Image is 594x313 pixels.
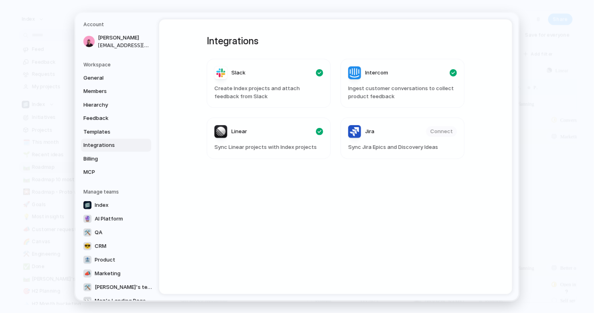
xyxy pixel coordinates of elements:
a: Integrations [81,139,151,152]
span: Marketing [95,269,120,277]
a: 😎CRM [81,239,155,252]
span: [EMAIL_ADDRESS][DOMAIN_NAME] [98,41,150,49]
span: CRM [95,242,106,250]
a: General [81,71,151,84]
a: [PERSON_NAME][EMAIL_ADDRESS][DOMAIN_NAME] [81,31,151,51]
div: 🛠️ [83,283,91,291]
span: Hierarchy [83,101,135,109]
span: Create Index projects and attach feedback from Slack [214,84,323,100]
span: Feedback [83,114,135,122]
a: 🛠️[PERSON_NAME]'s team (do not delete) [81,280,155,293]
div: 👀 [83,297,91,305]
span: Product [95,255,115,264]
span: Members [83,87,135,95]
span: [PERSON_NAME] [98,34,150,42]
a: Templates [81,125,151,138]
a: 🔮AI Platform [81,212,155,225]
span: [PERSON_NAME]'s team (do not delete) [95,283,153,291]
span: Sync Jira Epics and Discovery Ideas [348,143,457,151]
span: Slack [231,69,245,77]
div: 🏦 [83,255,91,264]
span: Index [95,201,108,209]
div: 🔮 [83,214,91,222]
div: 😎 [83,242,91,250]
a: 👀Maz's Landing Page Demo [81,294,155,307]
span: Intercom [365,69,388,77]
h5: Account [83,21,151,28]
a: Billing [81,152,151,165]
span: Ingest customer conversations to collect product feedback [348,84,457,100]
span: Jira [365,128,374,136]
a: Feedback [81,112,151,125]
a: 🛠️QA [81,226,155,239]
h5: Manage teams [83,188,151,195]
a: Members [81,85,151,98]
a: Index [81,198,155,211]
span: MCP [83,168,135,176]
span: AI Platform [95,214,123,222]
a: MCP [81,166,151,179]
span: Templates [83,128,135,136]
span: General [83,74,135,82]
div: 📣 [83,269,91,277]
h1: Integrations [207,34,465,48]
span: Linear [231,128,247,136]
span: Integrations [83,141,135,149]
a: 📣Marketing [81,267,155,280]
span: QA [95,228,102,236]
h5: Workspace [83,61,151,68]
a: Hierarchy [81,98,151,111]
a: 🏦Product [81,253,155,266]
span: Billing [83,154,135,163]
span: Sync Linear projects with Index projects [214,143,323,151]
span: Maz's Landing Page Demo [95,297,153,305]
div: 🛠️ [83,228,91,236]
